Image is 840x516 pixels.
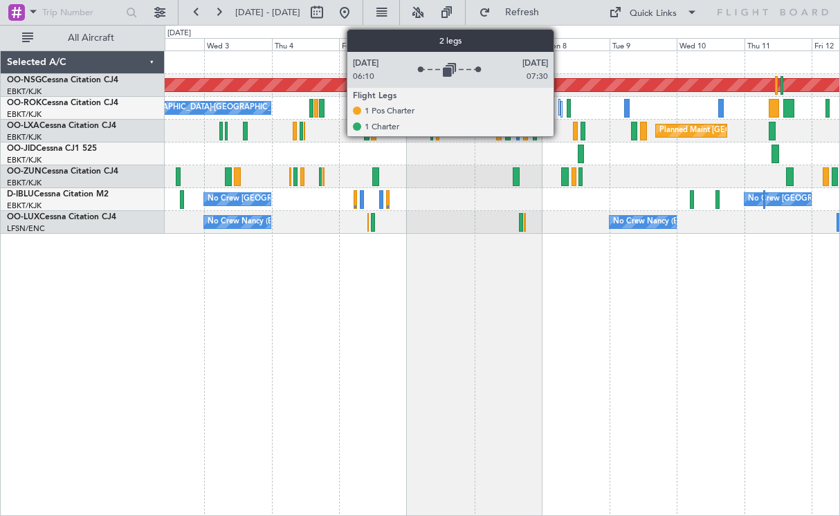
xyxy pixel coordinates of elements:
[7,99,42,107] span: OO-ROK
[7,76,118,84] a: OO-NSGCessna Citation CJ4
[7,145,36,153] span: OO-JID
[542,38,610,50] div: Mon 8
[493,8,551,17] span: Refresh
[7,190,109,199] a: D-IBLUCessna Citation M2
[613,212,695,232] div: No Crew Nancy (Essey)
[7,213,39,221] span: OO-LUX
[602,1,704,24] button: Quick Links
[7,145,97,153] a: OO-JIDCessna CJ1 525
[137,38,205,50] div: Tue 2
[7,76,42,84] span: OO-NSG
[42,2,122,23] input: Trip Number
[475,38,542,50] div: Sun 7
[407,38,475,50] div: Sat 6
[208,189,439,210] div: No Crew [GEOGRAPHIC_DATA] ([GEOGRAPHIC_DATA] National)
[7,213,116,221] a: OO-LUXCessna Citation CJ4
[7,178,42,188] a: EBKT/KJK
[272,38,340,50] div: Thu 4
[7,99,118,107] a: OO-ROKCessna Citation CJ4
[7,109,42,120] a: EBKT/KJK
[7,167,118,176] a: OO-ZUNCessna Citation CJ4
[473,1,556,24] button: Refresh
[745,38,812,50] div: Thu 11
[7,167,42,176] span: OO-ZUN
[73,98,293,118] div: A/C Unavailable [GEOGRAPHIC_DATA]-[GEOGRAPHIC_DATA]
[7,86,42,97] a: EBKT/KJK
[7,190,34,199] span: D-IBLU
[339,38,407,50] div: Fri 5
[630,7,677,21] div: Quick Links
[15,27,150,49] button: All Aircraft
[167,28,191,39] div: [DATE]
[7,201,42,211] a: EBKT/KJK
[235,6,300,19] span: [DATE] - [DATE]
[610,38,677,50] div: Tue 9
[7,155,42,165] a: EBKT/KJK
[7,132,42,142] a: EBKT/KJK
[7,223,45,234] a: LFSN/ENC
[7,122,39,130] span: OO-LXA
[7,122,116,130] a: OO-LXACessna Citation CJ4
[677,38,745,50] div: Wed 10
[204,38,272,50] div: Wed 3
[208,212,290,232] div: No Crew Nancy (Essey)
[36,33,146,43] span: All Aircraft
